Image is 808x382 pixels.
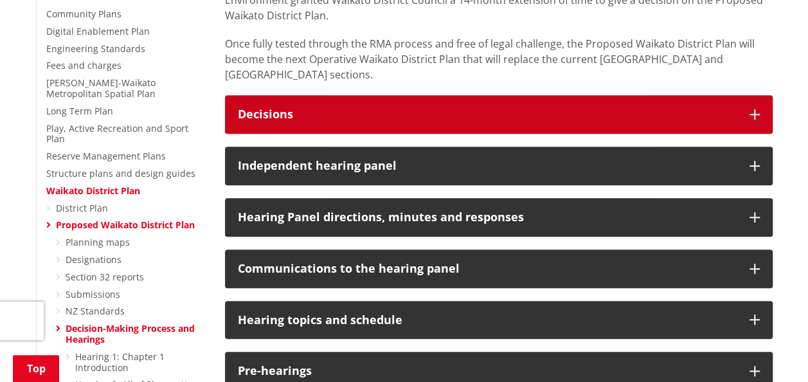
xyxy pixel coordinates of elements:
[46,185,140,197] a: Waikato District Plan
[225,36,773,82] p: Once fully tested through the RMA process and free of legal challenge, the Proposed Waikato Distr...
[225,198,773,237] button: Hearing Panel directions, minutes and responses
[238,108,737,121] h3: Decisions
[46,59,121,71] a: Fees and charges
[56,219,195,231] a: Proposed Waikato District Plan
[46,167,195,179] a: Structure plans and design guides
[13,355,59,382] a: Top
[75,350,165,374] a: Hearing 1: Chapter 1 Introduction
[46,42,145,55] a: Engineering Standards
[66,288,120,300] a: Submissions
[46,25,150,37] a: Digital Enablement Plan
[46,77,156,100] a: [PERSON_NAME]-Waikato Metropolitan Spatial Plan
[46,150,166,162] a: Reserve Management Plans
[238,262,737,275] h3: Communications to the hearing panel
[225,250,773,288] button: Communications to the hearing panel
[66,305,125,317] a: NZ Standards
[225,147,773,185] button: Independent hearing panel
[238,314,737,327] h3: Hearing topics and schedule
[225,301,773,340] button: Hearing topics and schedule
[46,105,113,117] a: Long Term Plan
[66,253,121,266] a: Designations
[46,8,121,20] a: Community Plans
[66,271,144,283] a: Section 32 reports
[749,328,795,374] iframe: Messenger Launcher
[56,202,108,214] a: District Plan
[225,95,773,134] button: Decisions
[238,211,737,224] h3: Hearing Panel directions, minutes and responses
[46,122,188,145] a: Play, Active Recreation and Sport Plan
[238,365,737,377] div: Pre-hearings
[238,159,737,172] h3: Independent hearing panel
[66,322,195,345] a: Decision-Making Process and Hearings
[66,236,130,248] a: Planning maps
